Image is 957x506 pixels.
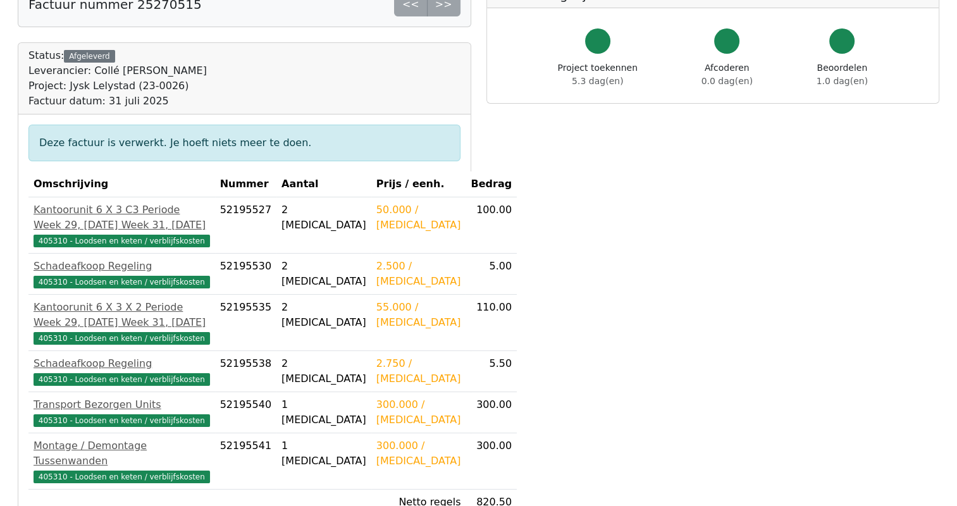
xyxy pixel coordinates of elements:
[34,276,210,288] span: 405310 - Loodsen en keten / verblijfskosten
[281,397,366,428] div: 1 [MEDICAL_DATA]
[34,397,210,412] div: Transport Bezorgen Units
[376,259,461,289] div: 2.500 / [MEDICAL_DATA]
[572,76,623,86] span: 5.3 dag(en)
[466,254,517,295] td: 5.00
[817,61,868,88] div: Beoordelen
[215,433,276,490] td: 52195541
[558,61,638,88] div: Project toekennen
[28,48,207,109] div: Status:
[817,76,868,86] span: 1.0 dag(en)
[376,397,461,428] div: 300.000 / [MEDICAL_DATA]
[34,300,210,330] div: Kantoorunit 6 X 3 X 2 Periode Week 29, [DATE] Week 31, [DATE]
[28,171,215,197] th: Omschrijving
[34,235,210,247] span: 405310 - Loodsen en keten / verblijfskosten
[215,295,276,351] td: 52195535
[215,254,276,295] td: 52195530
[34,259,210,289] a: Schadeafkoop Regeling405310 - Loodsen en keten / verblijfskosten
[34,300,210,345] a: Kantoorunit 6 X 3 X 2 Periode Week 29, [DATE] Week 31, [DATE]405310 - Loodsen en keten / verblijf...
[28,125,460,161] div: Deze factuur is verwerkt. Je hoeft niets meer te doen.
[34,202,210,233] div: Kantoorunit 6 X 3 C3 Periode Week 29, [DATE] Week 31, [DATE]
[281,300,366,330] div: 2 [MEDICAL_DATA]
[34,438,210,484] a: Montage / Demontage Tussenwanden405310 - Loodsen en keten / verblijfskosten
[215,197,276,254] td: 52195527
[281,259,366,289] div: 2 [MEDICAL_DATA]
[466,197,517,254] td: 100.00
[34,471,210,483] span: 405310 - Loodsen en keten / verblijfskosten
[215,171,276,197] th: Nummer
[28,78,207,94] div: Project: Jysk Lelystad (23-0026)
[34,259,210,274] div: Schadeafkoop Regeling
[34,202,210,248] a: Kantoorunit 6 X 3 C3 Periode Week 29, [DATE] Week 31, [DATE]405310 - Loodsen en keten / verblijfs...
[281,438,366,469] div: 1 [MEDICAL_DATA]
[281,356,366,386] div: 2 [MEDICAL_DATA]
[34,397,210,428] a: Transport Bezorgen Units405310 - Loodsen en keten / verblijfskosten
[376,438,461,469] div: 300.000 / [MEDICAL_DATA]
[466,392,517,433] td: 300.00
[371,171,466,197] th: Prijs / eenh.
[281,202,366,233] div: 2 [MEDICAL_DATA]
[701,76,753,86] span: 0.0 dag(en)
[701,61,753,88] div: Afcoderen
[276,171,371,197] th: Aantal
[34,438,210,469] div: Montage / Demontage Tussenwanden
[34,356,210,386] a: Schadeafkoop Regeling405310 - Loodsen en keten / verblijfskosten
[466,351,517,392] td: 5.50
[34,373,210,386] span: 405310 - Loodsen en keten / verblijfskosten
[28,94,207,109] div: Factuur datum: 31 juli 2025
[215,392,276,433] td: 52195540
[466,433,517,490] td: 300.00
[34,414,210,427] span: 405310 - Loodsen en keten / verblijfskosten
[28,63,207,78] div: Leverancier: Collé [PERSON_NAME]
[466,295,517,351] td: 110.00
[376,300,461,330] div: 55.000 / [MEDICAL_DATA]
[376,202,461,233] div: 50.000 / [MEDICAL_DATA]
[34,356,210,371] div: Schadeafkoop Regeling
[376,356,461,386] div: 2.750 / [MEDICAL_DATA]
[215,351,276,392] td: 52195538
[466,171,517,197] th: Bedrag
[34,332,210,345] span: 405310 - Loodsen en keten / verblijfskosten
[64,50,114,63] div: Afgeleverd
